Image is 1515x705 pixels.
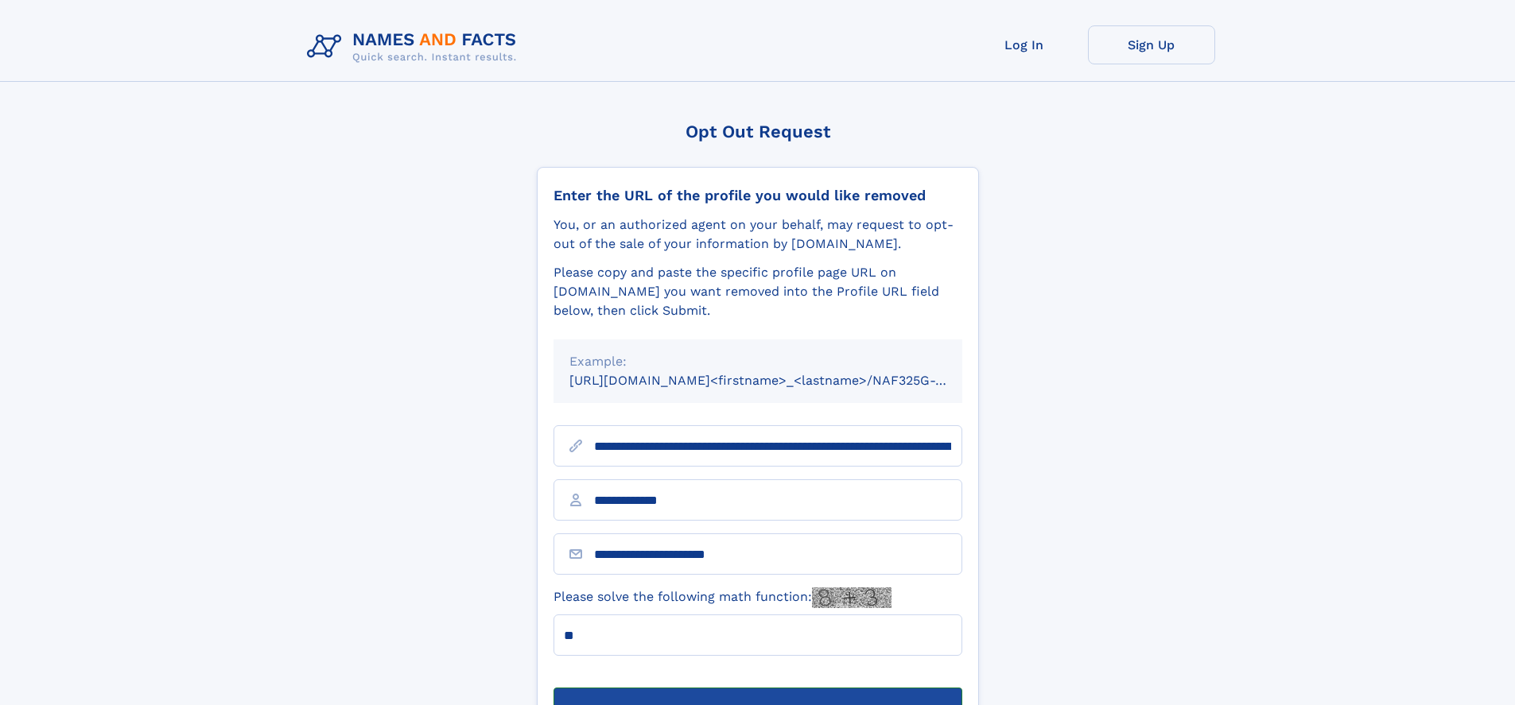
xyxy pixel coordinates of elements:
div: You, or an authorized agent on your behalf, may request to opt-out of the sale of your informatio... [554,215,962,254]
small: [URL][DOMAIN_NAME]<firstname>_<lastname>/NAF325G-xxxxxxxx [569,373,993,388]
label: Please solve the following math function: [554,587,892,608]
a: Log In [961,25,1088,64]
a: Sign Up [1088,25,1215,64]
div: Example: [569,352,946,371]
div: Opt Out Request [537,122,979,141]
div: Enter the URL of the profile you would like removed [554,187,962,204]
div: Please copy and paste the specific profile page URL on [DOMAIN_NAME] you want removed into the Pr... [554,263,962,320]
img: Logo Names and Facts [301,25,530,68]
